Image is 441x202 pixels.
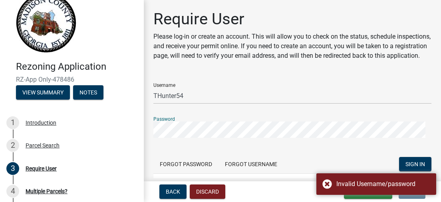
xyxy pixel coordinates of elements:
button: Forgot Username [219,157,284,171]
div: 4 [6,185,19,198]
div: Parcel Search [26,143,60,148]
button: SIGN IN [399,157,431,171]
div: Invalid Username/password [336,179,430,189]
div: 3 [6,162,19,175]
div: Multiple Parcels? [26,188,68,194]
p: Please log-in or create an account. This will allow you to check on the status, schedule inspecti... [153,32,431,61]
div: 1 [6,116,19,129]
button: Discard [190,184,225,199]
wm-modal-confirm: Notes [73,90,103,96]
div: Require User [26,166,57,171]
div: 2 [6,139,19,152]
button: View Summary [16,85,70,100]
wm-modal-confirm: Summary [16,90,70,96]
span: Back [166,188,180,195]
button: Notes [73,85,103,100]
span: SIGN IN [405,161,425,167]
div: Introduction [26,120,56,126]
h4: Rezoning Application [16,61,137,73]
h1: Require User [153,10,431,29]
button: Forgot Password [153,157,219,171]
span: RZ-App Only-478486 [16,76,128,83]
button: Back [159,184,187,199]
